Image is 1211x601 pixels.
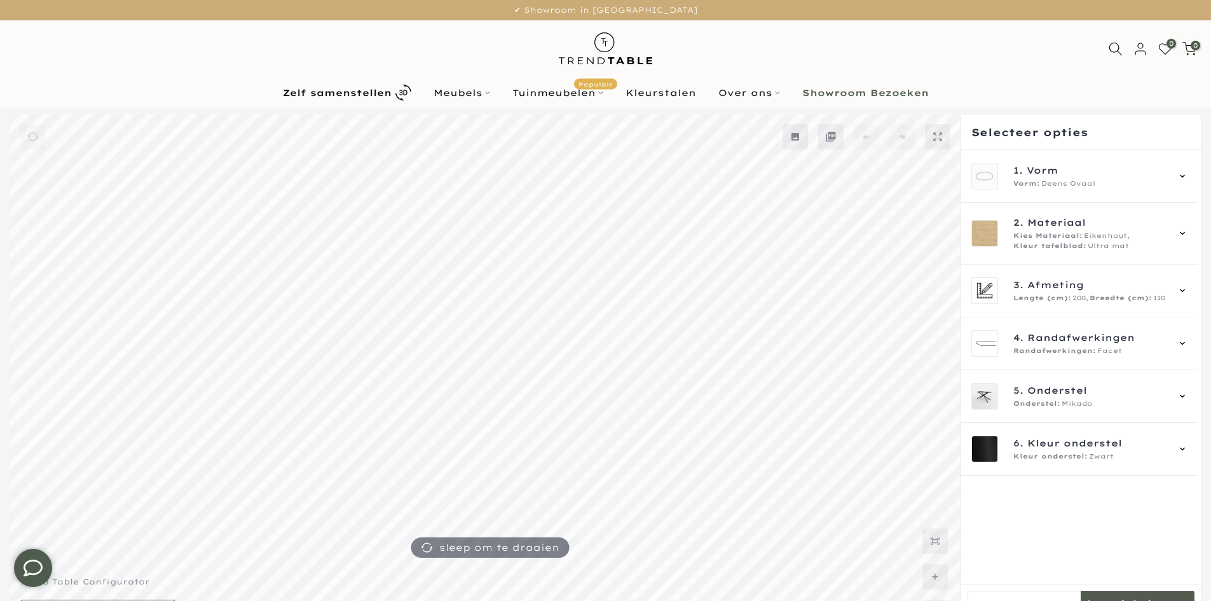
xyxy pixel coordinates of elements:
[283,88,392,97] b: Zelf samenstellen
[791,85,940,100] a: Showroom Bezoeken
[707,85,791,100] a: Over ons
[422,85,501,100] a: Meubels
[1167,39,1176,48] span: 0
[501,85,614,100] a: TuinmeubelenPopulair
[1191,41,1200,50] span: 0
[802,88,929,97] b: Showroom Bezoeken
[574,78,617,89] span: Populair
[1182,42,1196,56] a: 0
[614,85,707,100] a: Kleurstalen
[271,81,422,104] a: Zelf samenstellen
[1,536,65,600] iframe: toggle-frame
[1158,42,1172,56] a: 0
[550,20,661,77] img: trend-table
[16,3,1195,17] p: ✔ Showroom in [GEOGRAPHIC_DATA]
